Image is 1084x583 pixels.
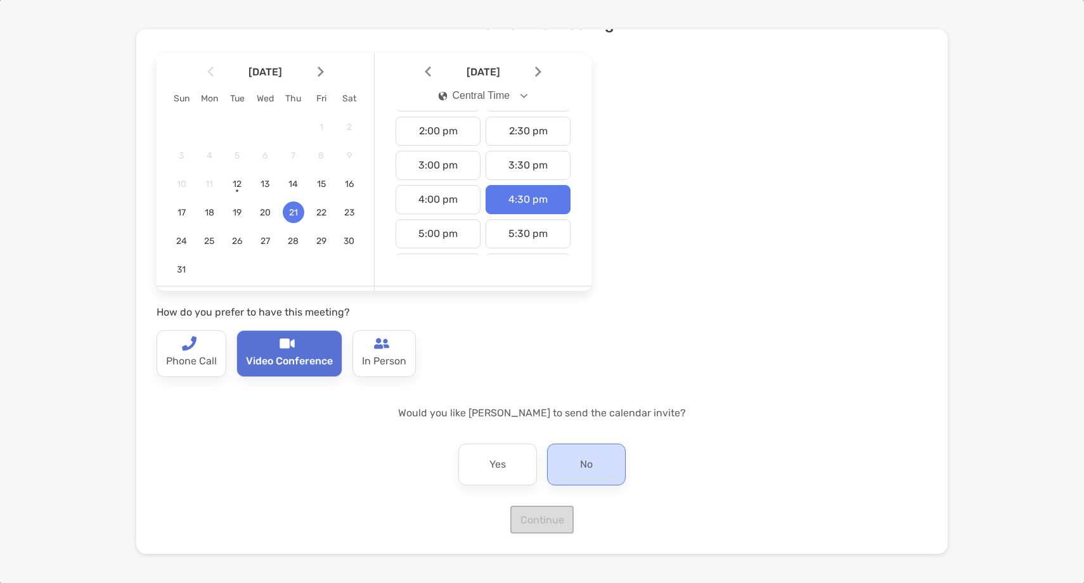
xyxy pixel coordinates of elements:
[362,351,406,371] p: In Person
[425,67,431,77] img: Arrow icon
[339,150,360,161] span: 9
[439,90,510,101] div: Central Time
[339,179,360,189] span: 16
[486,117,571,146] div: 2:30 pm
[254,236,276,247] span: 27
[283,207,304,218] span: 21
[339,236,360,247] span: 30
[396,151,481,180] div: 3:00 pm
[434,66,532,78] span: [DATE]
[489,454,506,475] p: Yes
[216,66,315,78] span: [DATE]
[339,122,360,132] span: 2
[283,236,304,247] span: 28
[223,93,251,104] div: Tue
[171,150,192,161] span: 3
[226,207,248,218] span: 19
[157,304,591,320] p: How do you prefer to have this meeting?
[428,81,539,110] button: iconCentral Time
[167,93,195,104] div: Sun
[339,207,360,218] span: 23
[254,179,276,189] span: 13
[318,67,324,77] img: Arrow icon
[486,185,571,214] div: 4:30 pm
[171,179,192,189] span: 10
[246,351,333,371] p: Video Conference
[283,179,304,189] span: 14
[439,91,448,101] img: icon
[157,405,927,421] p: Would you like [PERSON_NAME] to send the calendar invite?
[226,179,248,189] span: 12
[311,207,332,218] span: 22
[396,185,481,214] div: 4:00 pm
[486,219,571,248] div: 5:30 pm
[311,122,332,132] span: 1
[580,454,593,475] p: No
[226,236,248,247] span: 26
[307,93,335,104] div: Fri
[396,219,481,248] div: 5:00 pm
[195,93,223,104] div: Mon
[396,253,481,283] div: 6:00 pm
[198,207,220,218] span: 18
[166,351,217,371] p: Phone Call
[198,150,220,161] span: 4
[280,336,295,351] img: type-call
[335,93,363,104] div: Sat
[535,67,541,77] img: Arrow icon
[254,207,276,218] span: 20
[207,67,214,77] img: Arrow icon
[396,117,481,146] div: 2:00 pm
[171,264,192,275] span: 31
[311,236,332,247] span: 29
[226,150,248,161] span: 5
[198,236,220,247] span: 25
[181,336,197,351] img: type-call
[374,336,389,351] img: type-call
[486,151,571,180] div: 3:30 pm
[171,207,192,218] span: 17
[198,179,220,189] span: 11
[280,93,307,104] div: Thu
[486,253,571,283] div: 6:30 pm
[283,150,304,161] span: 7
[520,94,528,98] img: Open dropdown arrow
[254,150,276,161] span: 6
[171,236,192,247] span: 24
[311,150,332,161] span: 8
[311,179,332,189] span: 15
[251,93,279,104] div: Wed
